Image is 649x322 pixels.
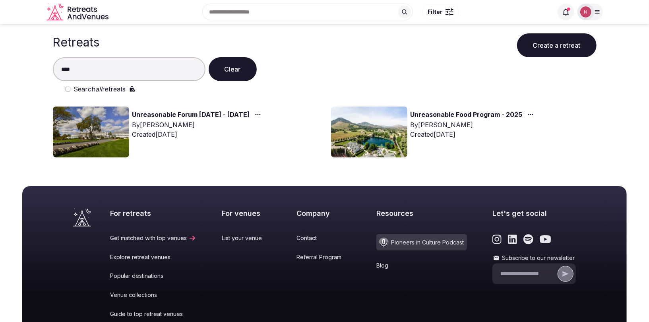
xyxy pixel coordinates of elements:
img: Nathalia Bilotti [580,6,591,17]
h1: Retreats [53,35,100,49]
label: Subscribe to our newsletter [492,254,576,262]
button: Create a retreat [517,33,597,57]
a: Get matched with top venues [110,234,196,242]
a: Unreasonable Forum [DATE] - [DATE] [132,110,250,120]
a: Link to the retreats and venues LinkedIn page [508,234,517,244]
a: Link to the retreats and venues Spotify page [523,234,533,244]
img: Top retreat image for the retreat: Unreasonable Food Program - 2025 [331,107,407,157]
a: Link to the retreats and venues Youtube page [540,234,551,244]
a: List your venue [222,234,271,242]
h2: Resources [376,208,467,218]
label: Search retreats [74,84,126,94]
a: Link to the retreats and venues Instagram page [492,234,502,244]
a: Visit the homepage [46,3,110,21]
h2: For venues [222,208,271,218]
a: Contact [297,234,351,242]
a: Pioneers in Culture Podcast [376,234,467,250]
a: Visit the homepage [73,208,91,227]
h2: For retreats [110,208,196,218]
button: Filter [422,4,459,19]
svg: Retreats and Venues company logo [46,3,110,21]
a: Venue collections [110,291,196,299]
a: Unreasonable Food Program - 2025 [411,110,523,120]
a: Blog [376,262,467,270]
a: Popular destinations [110,272,196,280]
div: By [PERSON_NAME] [132,120,264,130]
button: Clear [209,57,257,81]
div: By [PERSON_NAME] [411,120,537,130]
a: Guide to top retreat venues [110,310,196,318]
img: Top retreat image for the retreat: Unreasonable Forum 2026 - 2027 [53,107,129,157]
h2: Company [297,208,351,218]
div: Created [DATE] [411,130,537,139]
em: all [95,85,102,93]
div: Created [DATE] [132,130,264,139]
span: Filter [428,8,442,16]
a: Explore retreat venues [110,253,196,261]
h2: Let's get social [492,208,576,218]
a: Referral Program [297,253,351,261]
